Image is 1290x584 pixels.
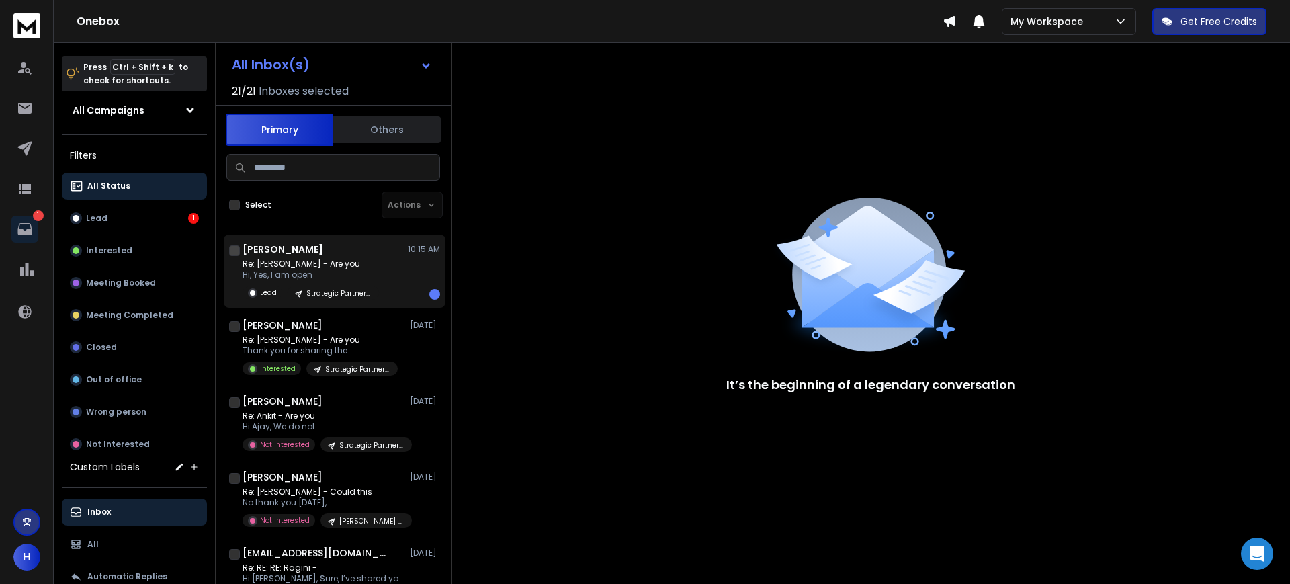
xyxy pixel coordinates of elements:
[33,210,44,221] p: 1
[245,200,271,210] label: Select
[62,97,207,124] button: All Campaigns
[243,411,404,421] p: Re: Ankit - Are you
[1180,15,1257,28] p: Get Free Credits
[243,562,404,573] p: Re: RE: RE: Ragini -
[62,431,207,458] button: Not Interested
[73,103,144,117] h1: All Campaigns
[86,374,142,385] p: Out of office
[86,278,156,288] p: Meeting Booked
[410,548,440,558] p: [DATE]
[243,546,390,560] h1: [EMAIL_ADDRESS][DOMAIN_NAME]
[110,59,175,75] span: Ctrl + Shift + k
[1010,15,1088,28] p: My Workspace
[62,399,207,425] button: Wrong person
[13,544,40,571] button: H
[243,487,404,497] p: Re: [PERSON_NAME] - Could this
[260,440,310,450] p: Not Interested
[232,58,310,71] h1: All Inbox(s)
[87,571,167,582] p: Automatic Replies
[325,364,390,374] p: Strategic Partnership - Allurecent
[86,342,117,353] p: Closed
[87,507,111,517] p: Inbox
[259,83,349,99] h3: Inboxes selected
[86,439,150,450] p: Not Interested
[429,289,440,300] div: 1
[410,396,440,407] p: [DATE]
[188,213,199,224] div: 1
[62,237,207,264] button: Interested
[726,376,1015,394] p: It’s the beginning of a legendary conversation
[62,499,207,526] button: Inbox
[62,173,207,200] button: All Status
[243,497,404,508] p: No thank you [DATE],
[86,245,132,256] p: Interested
[408,244,440,255] p: 10:15 AM
[243,243,323,256] h1: [PERSON_NAME]
[243,335,398,345] p: Re: [PERSON_NAME] - Are you
[86,310,173,321] p: Meeting Completed
[70,460,140,474] h3: Custom Labels
[87,539,99,550] p: All
[339,516,404,526] p: [PERSON_NAME] - 4up - Outreach
[13,13,40,38] img: logo
[243,573,404,584] p: Hi [PERSON_NAME], Sure, I’ve shared your
[77,13,943,30] h1: Onebox
[86,407,146,417] p: Wrong person
[243,319,322,332] h1: [PERSON_NAME]
[62,269,207,296] button: Meeting Booked
[83,60,188,87] p: Press to check for shortcuts.
[232,83,256,99] span: 21 / 21
[62,205,207,232] button: Lead1
[11,216,38,243] a: 1
[243,470,322,484] h1: [PERSON_NAME]
[260,364,296,374] p: Interested
[410,320,440,331] p: [DATE]
[62,531,207,558] button: All
[243,421,404,432] p: Hi Ajay, We do not
[243,269,379,280] p: Hi, Yes, I am open
[62,146,207,165] h3: Filters
[1152,8,1266,35] button: Get Free Credits
[62,366,207,393] button: Out of office
[306,288,371,298] p: Strategic Partnership - Allurecent
[62,302,207,329] button: Meeting Completed
[226,114,333,146] button: Primary
[260,515,310,526] p: Not Interested
[339,440,404,450] p: Strategic Partnership - Allurecent
[333,115,441,144] button: Others
[87,181,130,192] p: All Status
[243,259,379,269] p: Re: [PERSON_NAME] - Are you
[260,288,277,298] p: Lead
[243,345,398,356] p: Thank you for sharing the
[86,213,107,224] p: Lead
[221,51,443,78] button: All Inbox(s)
[410,472,440,483] p: [DATE]
[62,334,207,361] button: Closed
[1241,538,1273,570] div: Open Intercom Messenger
[243,394,322,408] h1: [PERSON_NAME]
